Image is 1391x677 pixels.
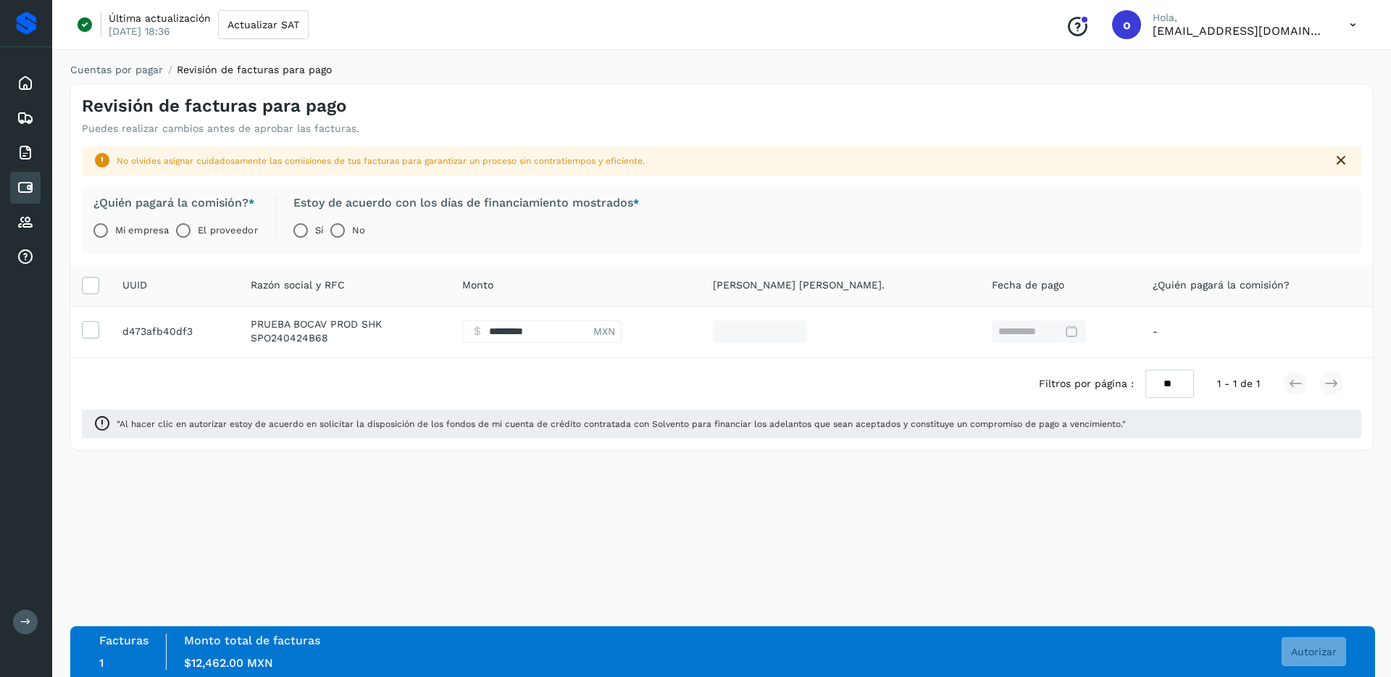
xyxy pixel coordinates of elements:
[1153,278,1290,293] span: ¿Quién pagará la comisión?
[99,656,104,670] span: 1
[10,241,41,273] div: Analiticas de tarifas
[117,418,1350,431] span: "Al hacer clic en autorizar estoy de acuerdo en solicitar la disposición de los fondos de mi cuen...
[293,196,639,210] label: Estoy de acuerdo con los días de financiamiento mostrados
[82,96,346,117] h4: Revisión de facturas para pago
[10,102,41,134] div: Embarques
[474,323,481,340] span: $
[352,216,365,245] label: No
[122,278,147,293] span: UUID
[251,318,439,331] p: PRUEBA BOCAV PROD SHK
[251,278,345,293] span: Razón social y RFC
[992,278,1064,293] span: Fecha de pago
[117,154,1321,167] div: No olvides asignar cuidadosamente las comisiones de tus facturas para garantizar un proceso sin c...
[1217,376,1260,391] span: 1 - 1 de 1
[109,12,211,25] p: Última actualización
[1153,325,1158,337] span: -
[10,207,41,238] div: Proveedores
[713,278,885,293] span: [PERSON_NAME] [PERSON_NAME].
[227,20,299,30] span: Actualizar SAT
[218,10,309,39] button: Actualizar SAT
[315,216,323,245] label: Sí
[122,325,193,337] span: 9b6f0680-7137-43b0-9caf-d473afb40df3
[593,324,615,339] span: MXN
[93,196,258,210] label: ¿Quién pagará la comisión?
[198,216,257,245] label: El proveedor
[177,64,332,75] span: Revisión de facturas para pago
[462,278,493,293] span: Monto
[251,332,328,344] span: SPO240424B68
[184,656,273,670] span: $12,462.00 MXN
[70,62,1374,78] nav: breadcrumb
[109,25,170,38] p: [DATE] 18:36
[1153,24,1327,38] p: oscar@solvento.mx
[1153,12,1327,24] p: Hola,
[1291,647,1337,657] span: Autorizar
[10,67,41,99] div: Inicio
[82,122,359,135] p: Puedes realizar cambios antes de aprobar las facturas.
[1282,637,1346,666] button: Autorizar
[70,64,163,75] a: Cuentas por pagar
[10,172,41,204] div: Cuentas por pagar
[10,137,41,169] div: Facturas
[1039,376,1134,391] span: Filtros por página :
[115,216,169,245] label: Mi empresa
[184,634,320,647] label: Monto total de facturas
[99,634,149,647] label: Facturas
